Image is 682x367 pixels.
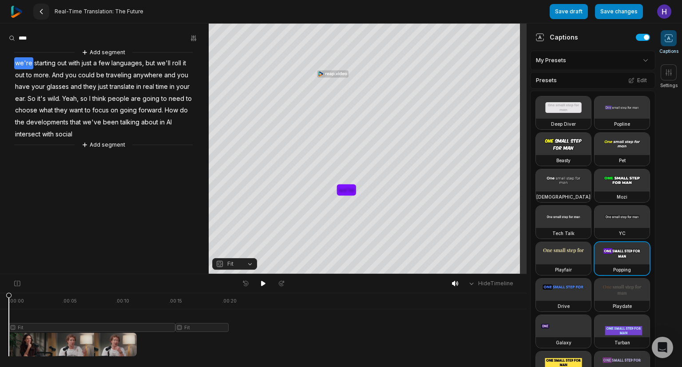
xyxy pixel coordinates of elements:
button: Fit [212,258,257,270]
span: you [176,69,189,81]
h3: Deep Diver [551,120,576,128]
span: the [14,116,25,128]
span: I [88,93,91,105]
span: it's [36,93,47,105]
span: going [142,93,160,105]
span: and [70,81,83,93]
span: have [14,81,31,93]
span: a [92,57,98,69]
span: they [54,104,68,116]
span: think [91,93,107,105]
span: people [107,93,130,105]
span: Yeah, [61,93,79,105]
div: . 00:20 [222,298,237,304]
span: out [56,57,67,69]
span: with [41,128,55,140]
button: Settings [660,64,678,89]
span: we're [14,57,33,69]
button: HideTimeline [465,277,516,290]
span: are [130,93,142,105]
span: So [27,93,36,105]
span: choose [14,104,38,116]
h3: Popline [614,120,630,128]
span: out [14,69,25,81]
span: need [168,93,185,105]
img: reap [11,6,23,18]
span: intersect [14,128,41,140]
span: forward. [138,104,164,116]
span: more. [33,69,51,81]
span: that [69,116,82,128]
span: been [102,116,119,128]
span: to [185,93,193,105]
h3: Turban [615,339,630,346]
span: roll [171,57,182,69]
h3: Playdate [613,303,632,310]
span: in [169,81,175,93]
span: on [110,104,119,116]
div: My Presets [530,51,655,70]
span: ear. [14,93,27,105]
span: your [31,81,46,93]
button: Add segment [80,48,127,57]
span: wild. [47,93,61,105]
h3: YC [619,230,626,237]
span: we'll [156,57,171,69]
div: Open Intercom Messenger [652,337,673,358]
span: Real-Time Translation: The Future [55,8,143,15]
h3: Galaxy [556,339,571,346]
span: just [97,81,109,93]
span: Fit [227,260,234,268]
span: Captions [659,48,678,55]
div: Captions [535,32,578,42]
span: few [98,57,111,69]
span: languages, [111,57,145,69]
span: just [81,57,92,69]
span: And [51,69,64,81]
span: so [79,93,88,105]
h3: [DEMOGRAPHIC_DATA] [536,193,591,200]
button: Captions [659,30,678,55]
span: glasses [46,81,70,93]
h3: Tech Talk [552,230,575,237]
h3: Playfair [555,266,572,273]
span: translate [109,81,135,93]
span: real [142,81,155,93]
span: and [163,69,176,81]
span: focus [91,104,110,116]
span: what [38,104,54,116]
span: developments [25,116,69,128]
span: with [67,57,81,69]
button: Save changes [595,4,643,19]
span: to [84,104,91,116]
h3: Pet [619,157,626,164]
span: traveling [105,69,132,81]
button: Edit [626,75,650,86]
span: your [175,81,190,93]
span: time [155,81,169,93]
span: it [182,57,187,69]
h3: Drive [558,303,570,310]
span: AI [166,116,173,128]
span: in [135,81,142,93]
h3: Popping [613,266,631,273]
span: you [64,69,77,81]
span: How [164,104,179,116]
span: going [119,104,138,116]
button: Add segment [80,140,127,150]
button: Save draft [550,4,588,19]
span: could [77,69,95,81]
span: do [179,104,189,116]
span: to [25,69,33,81]
span: they [83,81,97,93]
span: we've [82,116,102,128]
span: anywhere [132,69,163,81]
span: be [95,69,105,81]
span: talking [119,116,140,128]
span: Settings [660,82,678,89]
h3: Mozi [617,193,627,200]
span: but [145,57,156,69]
span: social [55,128,73,140]
div: Presets [530,72,655,89]
span: about [140,116,159,128]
